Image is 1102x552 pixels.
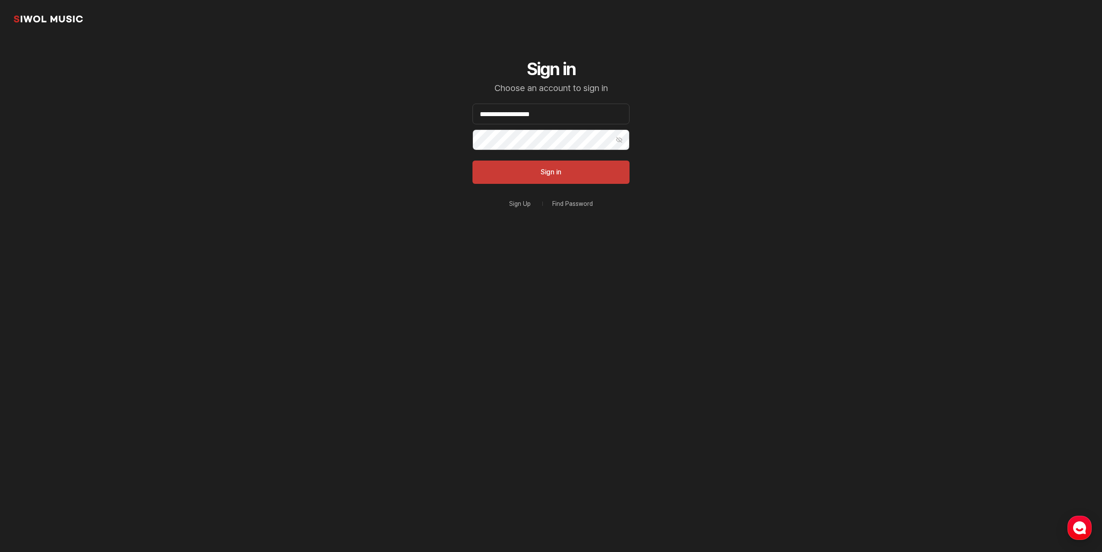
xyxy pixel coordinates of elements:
button: Sign in [472,161,630,184]
input: Password [472,129,630,150]
a: Sign Up [509,201,531,207]
a: Find Password [552,201,593,207]
h2: Sign in [472,59,630,79]
input: Email [472,104,630,124]
p: Choose an account to sign in [472,83,630,93]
